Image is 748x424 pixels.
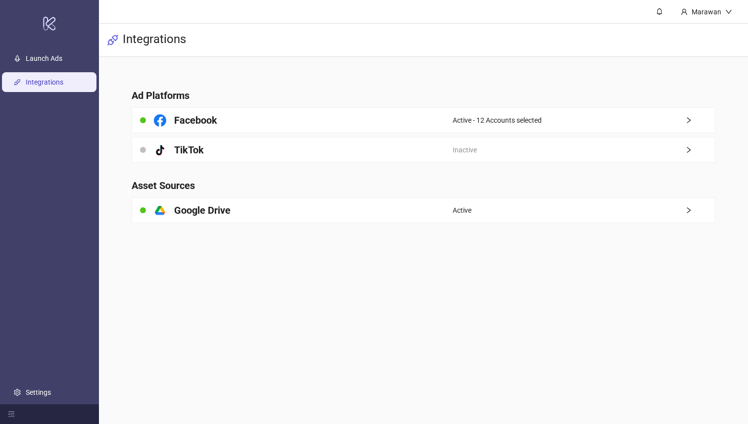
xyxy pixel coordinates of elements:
[453,205,471,216] span: Active
[725,8,732,15] span: down
[26,388,51,396] a: Settings
[8,411,15,418] span: menu-fold
[132,107,715,133] a: FacebookActive - 12 Accounts selectedright
[132,89,715,102] h4: Ad Platforms
[174,203,231,217] h4: Google Drive
[681,8,688,15] span: user
[107,34,119,46] span: api
[123,32,186,48] h3: Integrations
[688,6,725,17] div: Marawan
[132,137,715,163] a: TikTokInactiveright
[685,207,715,214] span: right
[132,197,715,223] a: Google DriveActiveright
[26,79,63,87] a: Integrations
[174,113,217,127] h4: Facebook
[174,143,204,157] h4: TikTok
[656,8,663,15] span: bell
[685,146,715,153] span: right
[685,117,715,124] span: right
[453,115,542,126] span: Active - 12 Accounts selected
[26,55,62,63] a: Launch Ads
[453,144,477,155] span: Inactive
[132,179,715,192] h4: Asset Sources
